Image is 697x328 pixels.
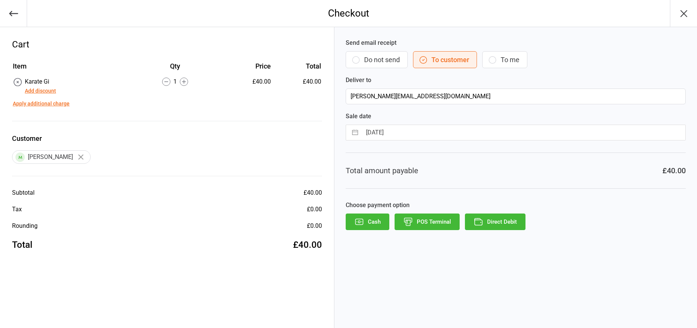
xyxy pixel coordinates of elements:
label: Sale date [346,112,686,121]
button: To customer [413,51,477,68]
div: Tax [12,205,22,214]
div: £40.00 [662,165,686,176]
th: Qty [131,61,219,76]
label: Customer [12,133,322,143]
div: Total amount payable [346,165,418,176]
div: £0.00 [307,205,322,214]
div: Price [220,61,271,71]
div: £40.00 [293,238,322,252]
input: Customer Email [346,88,686,104]
div: 1 [131,77,219,86]
th: Total [274,61,322,76]
div: £40.00 [220,77,271,86]
td: £40.00 [274,77,322,95]
div: [PERSON_NAME] [12,150,91,164]
label: Choose payment option [346,201,686,210]
span: Karate Gi [25,78,49,85]
button: POS Terminal [395,214,460,230]
div: Total [12,238,32,252]
th: Item [13,61,131,76]
label: Deliver to [346,76,686,85]
button: Add discount [25,87,56,95]
label: Send email receipt [346,38,686,47]
div: Rounding [12,221,38,230]
button: Cash [346,214,389,230]
div: £0.00 [307,221,322,230]
button: To me [482,51,527,68]
button: Direct Debit [465,214,525,230]
button: Apply additional charge [13,100,70,108]
div: Subtotal [12,188,35,197]
div: £40.00 [304,188,322,197]
div: Cart [12,38,322,51]
button: Do not send [346,51,408,68]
